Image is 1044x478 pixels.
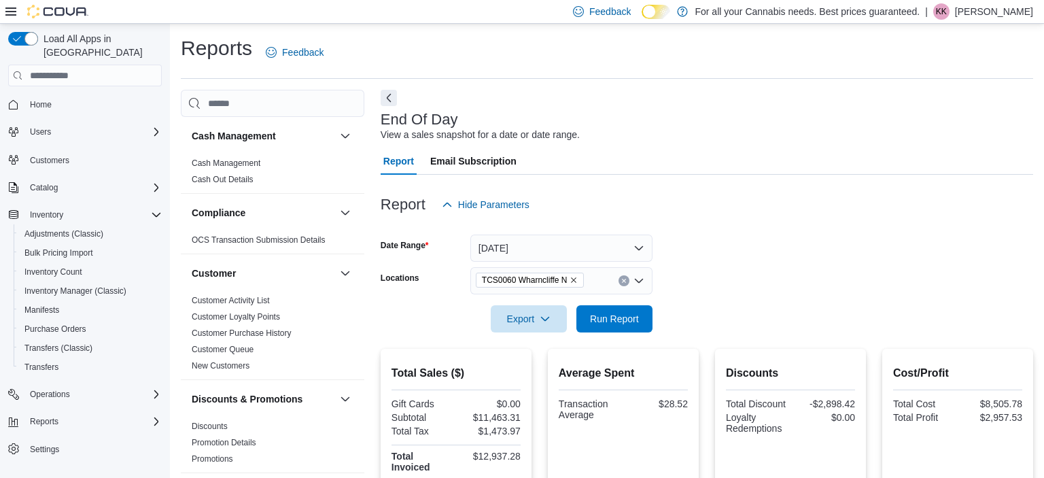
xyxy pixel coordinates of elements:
button: Home [3,95,167,114]
span: Promotions [192,454,233,464]
div: $28.52 [626,398,688,409]
div: $0.00 [793,412,855,423]
button: Compliance [192,206,334,220]
button: Next [381,90,397,106]
button: Settings [3,439,167,459]
button: Operations [3,385,167,404]
a: Transfers [19,359,64,375]
span: TCS0060 Wharncliffe N [476,273,585,288]
span: Adjustments (Classic) [24,228,103,239]
h3: End Of Day [381,112,458,128]
button: Reports [3,412,167,431]
span: Manifests [19,302,162,318]
div: Gift Cards [391,398,453,409]
span: Catalog [24,180,162,196]
div: View a sales snapshot for a date or date range. [381,128,580,142]
h3: Compliance [192,206,245,220]
a: Customer Purchase History [192,328,292,338]
button: Run Report [576,305,652,332]
a: Settings [24,441,65,458]
button: Bulk Pricing Import [14,243,167,262]
button: Inventory [3,205,167,224]
span: Inventory Count [24,267,82,277]
a: Customer Queue [192,345,254,354]
div: Transaction Average [559,398,621,420]
h2: Discounts [726,365,855,381]
button: Discounts & Promotions [192,392,334,406]
span: Reports [30,416,58,427]
span: Feedback [589,5,631,18]
a: Adjustments (Classic) [19,226,109,242]
button: Export [491,305,567,332]
span: Settings [24,441,162,458]
h2: Total Sales ($) [391,365,521,381]
span: Transfers (Classic) [24,343,92,354]
div: Total Cost [893,398,955,409]
h3: Customer [192,267,236,280]
span: Customer Queue [192,344,254,355]
span: New Customers [192,360,249,371]
div: Compliance [181,232,364,254]
h3: Report [381,197,425,213]
button: Inventory Count [14,262,167,281]
span: Run Report [590,312,639,326]
span: Feedback [282,46,324,59]
div: $1,473.97 [459,426,521,437]
div: $12,937.28 [459,451,521,462]
span: Load All Apps in [GEOGRAPHIC_DATA] [38,32,162,59]
div: -$2,898.42 [793,398,855,409]
div: $0.00 [459,398,521,409]
span: KK [936,3,947,20]
button: Customer [192,267,334,280]
p: [PERSON_NAME] [955,3,1033,20]
h1: Reports [181,35,252,62]
a: New Customers [192,361,249,371]
a: Cash Management [192,158,260,168]
button: Manifests [14,301,167,320]
button: Cash Management [192,129,334,143]
a: Customer Loyalty Points [192,312,280,322]
span: Inventory Count [19,264,162,280]
div: $2,957.53 [960,412,1022,423]
span: Settings [30,444,59,455]
span: Hide Parameters [458,198,529,211]
button: Open list of options [633,275,644,286]
a: Bulk Pricing Import [19,245,99,261]
input: Dark Mode [642,5,670,19]
button: Customers [3,150,167,169]
button: Adjustments (Classic) [14,224,167,243]
button: Transfers (Classic) [14,339,167,358]
span: Export [499,305,559,332]
span: Users [24,124,162,140]
span: Bulk Pricing Import [24,247,93,258]
div: Discounts & Promotions [181,418,364,473]
span: Bulk Pricing Import [19,245,162,261]
h3: Cash Management [192,129,276,143]
button: Inventory [24,207,69,223]
span: TCS0060 Wharncliffe N [482,273,568,287]
a: Promotions [192,454,233,464]
span: Manifests [24,305,59,315]
button: Discounts & Promotions [337,391,353,407]
label: Locations [381,273,419,284]
h3: Discounts & Promotions [192,392,302,406]
button: Cash Management [337,128,353,144]
a: Customers [24,152,75,169]
span: Purchase Orders [19,321,162,337]
span: Customer Activity List [192,295,270,306]
a: Inventory Manager (Classic) [19,283,132,299]
span: Transfers (Classic) [19,340,162,356]
label: Date Range [381,240,429,251]
button: Inventory Manager (Classic) [14,281,167,301]
span: Catalog [30,182,58,193]
span: Customer Loyalty Points [192,311,280,322]
button: Reports [24,413,64,430]
a: Promotion Details [192,438,256,447]
span: Customers [24,151,162,168]
button: Users [3,122,167,141]
span: Promotion Details [192,437,256,448]
span: Users [30,126,51,137]
h2: Average Spent [559,365,688,381]
span: Email Subscription [430,148,517,175]
div: $11,463.31 [459,412,521,423]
